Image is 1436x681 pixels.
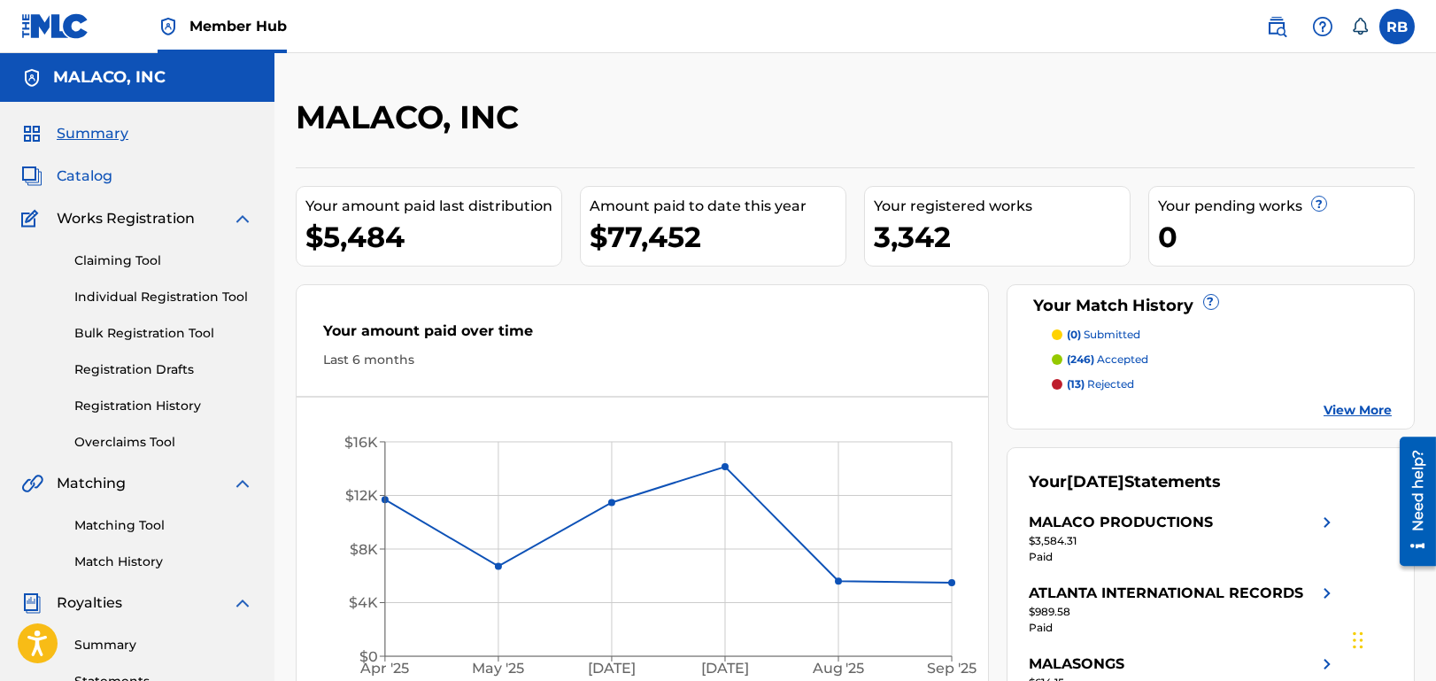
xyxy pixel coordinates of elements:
[232,473,253,494] img: expand
[1204,295,1218,309] span: ?
[1353,614,1363,667] div: Drag
[21,13,89,39] img: MLC Logo
[74,636,253,654] a: Summary
[1259,9,1294,44] a: Public Search
[323,351,961,369] div: Last 6 months
[1316,583,1338,604] img: right chevron icon
[1068,352,1095,366] span: (246)
[57,123,128,144] span: Summary
[1068,328,1082,341] span: (0)
[74,553,253,571] a: Match History
[74,324,253,343] a: Bulk Registration Tool
[1030,583,1304,604] div: ATLANTA INTERNATIONAL RECORDS
[1305,9,1340,44] div: Help
[21,592,42,614] img: Royalties
[588,661,636,677] tspan: [DATE]
[74,288,253,306] a: Individual Registration Tool
[232,208,253,229] img: expand
[344,434,378,451] tspan: $16K
[345,487,378,504] tspan: $12K
[57,208,195,229] span: Works Registration
[57,473,126,494] span: Matching
[874,217,1130,257] div: 3,342
[1052,327,1393,343] a: (0) submitted
[350,541,378,558] tspan: $8K
[1068,352,1149,368] p: accepted
[1030,512,1338,565] a: MALACO PRODUCTIONSright chevron icon$3,584.31Paid
[57,166,112,187] span: Catalog
[1351,18,1369,35] div: Notifications
[1030,533,1338,549] div: $3,584.31
[74,397,253,415] a: Registration History
[21,123,42,144] img: Summary
[1030,604,1338,620] div: $989.58
[1030,583,1338,636] a: ATLANTA INTERNATIONAL RECORDSright chevron icon$989.58Paid
[1068,327,1141,343] p: submitted
[473,661,525,677] tspan: May '25
[21,208,44,229] img: Works Registration
[305,217,561,257] div: $5,484
[1068,377,1085,391] span: (13)
[928,661,977,677] tspan: Sep '25
[1030,294,1393,318] div: Your Match History
[1030,470,1222,494] div: Your Statements
[232,592,253,614] img: expand
[359,648,378,665] tspan: $0
[158,16,179,37] img: Top Rightsholder
[590,196,845,217] div: Amount paid to date this year
[1068,376,1135,392] p: rejected
[1316,512,1338,533] img: right chevron icon
[21,166,112,187] a: CatalogCatalog
[812,661,865,677] tspan: Aug '25
[57,592,122,614] span: Royalties
[590,217,845,257] div: $77,452
[1379,9,1415,44] div: User Menu
[296,97,528,137] h2: MALACO, INC
[21,166,42,187] img: Catalog
[74,360,253,379] a: Registration Drafts
[74,433,253,452] a: Overclaims Tool
[1324,401,1392,420] a: View More
[1052,352,1393,368] a: (246) accepted
[349,594,378,611] tspan: $4K
[1030,512,1214,533] div: MALACO PRODUCTIONS
[1158,196,1414,217] div: Your pending works
[1312,16,1333,37] img: help
[1030,549,1338,565] div: Paid
[21,123,128,144] a: SummarySummary
[1052,376,1393,392] a: (13) rejected
[702,661,750,677] tspan: [DATE]
[1347,596,1436,681] iframe: Chat Widget
[1386,430,1436,573] iframe: Resource Center
[1030,620,1338,636] div: Paid
[189,16,287,36] span: Member Hub
[1158,217,1414,257] div: 0
[1266,16,1287,37] img: search
[360,661,410,677] tspan: Apr '25
[1316,654,1338,675] img: right chevron icon
[1312,197,1326,211] span: ?
[323,321,961,351] div: Your amount paid over time
[874,196,1130,217] div: Your registered works
[1068,472,1125,491] span: [DATE]
[53,67,166,88] h5: MALACO, INC
[74,252,253,270] a: Claiming Tool
[74,516,253,535] a: Matching Tool
[21,473,43,494] img: Matching
[305,196,561,217] div: Your amount paid last distribution
[1030,654,1125,675] div: MALASONGS
[21,67,42,89] img: Accounts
